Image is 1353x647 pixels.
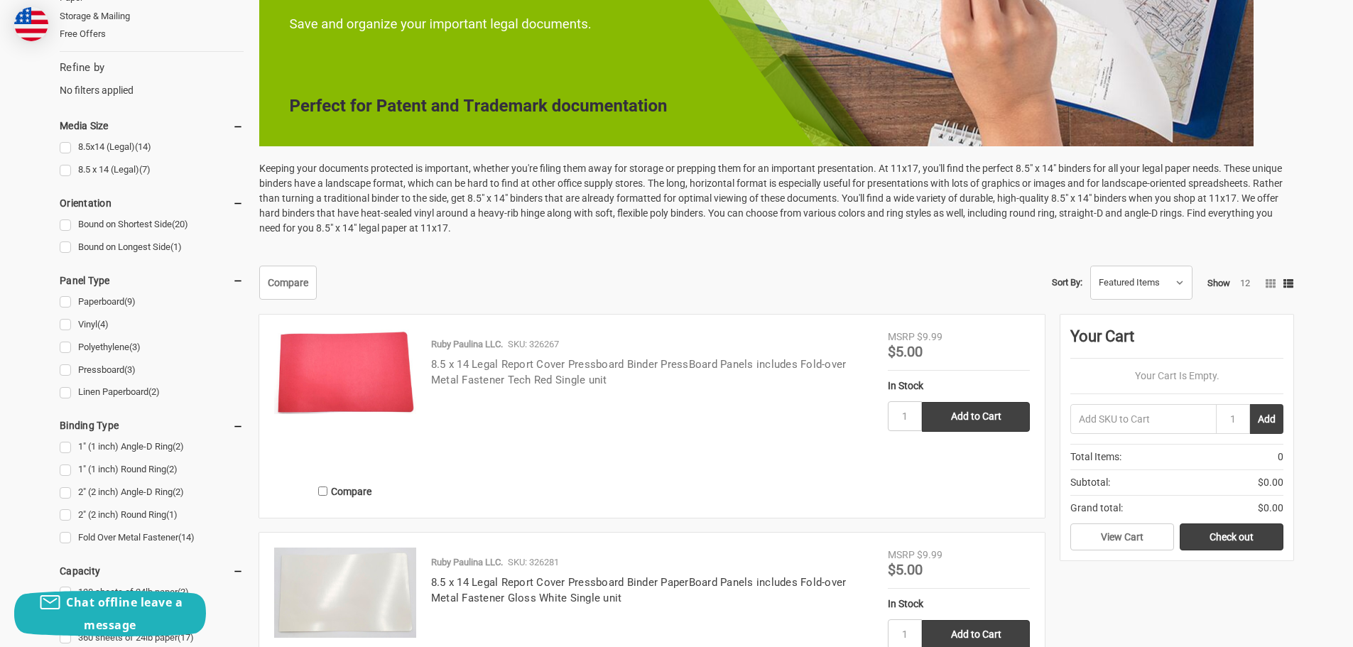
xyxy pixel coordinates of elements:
[60,562,244,580] h5: Capacity
[1070,369,1283,384] p: Your Cart Is Empty.
[170,241,182,252] span: (1)
[888,330,915,344] div: MSRP
[259,192,1278,234] span: You'll find a wide variety of durable, high-quality 8.5" x 14" binders when you shop at 11x17. We...
[431,337,503,352] p: Ruby Paulina LLC.
[14,7,48,41] img: duty and tax information for United States
[274,479,416,503] label: Compare
[259,266,317,300] a: Compare
[1070,450,1121,464] span: Total Items:
[60,437,244,457] a: 1" (1 inch) Angle-D Ring
[173,441,184,452] span: (2)
[888,548,915,562] div: MSRP
[60,293,244,312] a: Paperboard
[1236,609,1353,647] iframe: Google Customer Reviews
[178,632,194,643] span: (17)
[1070,475,1110,490] span: Subtotal:
[431,576,847,605] a: 8.5 x 14 Legal Report Cover Pressboard Binder PaperBoard Panels includes Fold-over Metal Fastener...
[139,164,151,175] span: (7)
[60,361,244,380] a: Pressboard
[60,195,244,212] h5: Orientation
[60,138,244,157] a: 8.5x14 (Legal)
[166,464,178,474] span: (2)
[60,383,244,402] a: Linen Paperboard
[888,343,923,360] span: $5.00
[129,342,141,352] span: (3)
[97,319,109,330] span: (4)
[508,555,559,570] p: SKU: 326281
[60,215,244,234] a: Bound on Shortest Side
[166,509,178,520] span: (1)
[917,331,942,342] span: $9.99
[60,483,244,502] a: 2" (2 inch) Angle-D Ring
[60,583,244,602] a: 130 sheets of 24lb paper
[1207,278,1230,288] span: Show
[60,528,244,548] a: Fold Over Metal Fastener
[178,532,195,543] span: (14)
[60,315,244,335] a: Vinyl
[888,597,1030,611] div: In Stock
[274,548,416,638] img: 8.5 x 14 Legal Report Cover Pressboard Binder PaperBoard Panels includes Fold-over Metal Fastener...
[60,25,244,43] a: Free Offers
[259,163,1283,204] span: Keeping your documents protected is important, whether you're filing them away for storage or pre...
[66,594,183,633] span: Chat offline leave a message
[917,549,942,560] span: $9.99
[60,460,244,479] a: 1" (1 inch) Round Ring
[1258,475,1283,490] span: $0.00
[60,238,244,257] a: Bound on Longest Side
[60,7,244,26] a: Storage & Mailing
[60,117,244,134] h5: Media Size
[60,272,244,289] h5: Panel Type
[60,506,244,525] a: 2" (2 inch) Round Ring
[888,379,1030,393] div: In Stock
[1070,501,1123,516] span: Grand total:
[60,60,244,98] div: No filters applied
[1240,278,1250,288] a: 12
[1258,501,1283,516] span: $0.00
[922,402,1030,432] input: Add to Cart
[318,486,327,496] input: Compare
[1070,325,1283,359] div: Your Cart
[60,338,244,357] a: Polyethylene
[1278,450,1283,464] span: 0
[124,364,136,375] span: (3)
[178,587,189,597] span: (2)
[1180,523,1283,550] a: Check out
[14,591,206,636] button: Chat offline leave a message
[1070,523,1174,550] a: View Cart
[431,358,847,387] a: 8.5 x 14 Legal Report Cover Pressboard Binder PressBoard Panels includes Fold-over Metal Fastener...
[124,296,136,307] span: (9)
[508,337,559,352] p: SKU: 326267
[135,141,151,152] span: (14)
[274,330,416,414] img: 8.5 x 14 Legal Report Cover Pressboard Binder PressBoard Panels includes Fold-over Metal Fastener...
[60,161,244,180] a: 8.5 x 14 (Legal)
[1070,404,1216,434] input: Add SKU to Cart
[173,486,184,497] span: (2)
[148,386,160,397] span: (2)
[274,330,416,472] a: 8.5 x 14 Legal Report Cover Pressboard Binder PressBoard Panels includes Fold-over Metal Fastener...
[431,555,503,570] p: Ruby Paulina LLC.
[60,417,244,434] h5: Binding Type
[1052,272,1082,293] label: Sort By:
[1250,404,1283,434] button: Add
[60,60,244,76] h5: Refine by
[172,219,188,229] span: (20)
[888,561,923,578] span: $5.00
